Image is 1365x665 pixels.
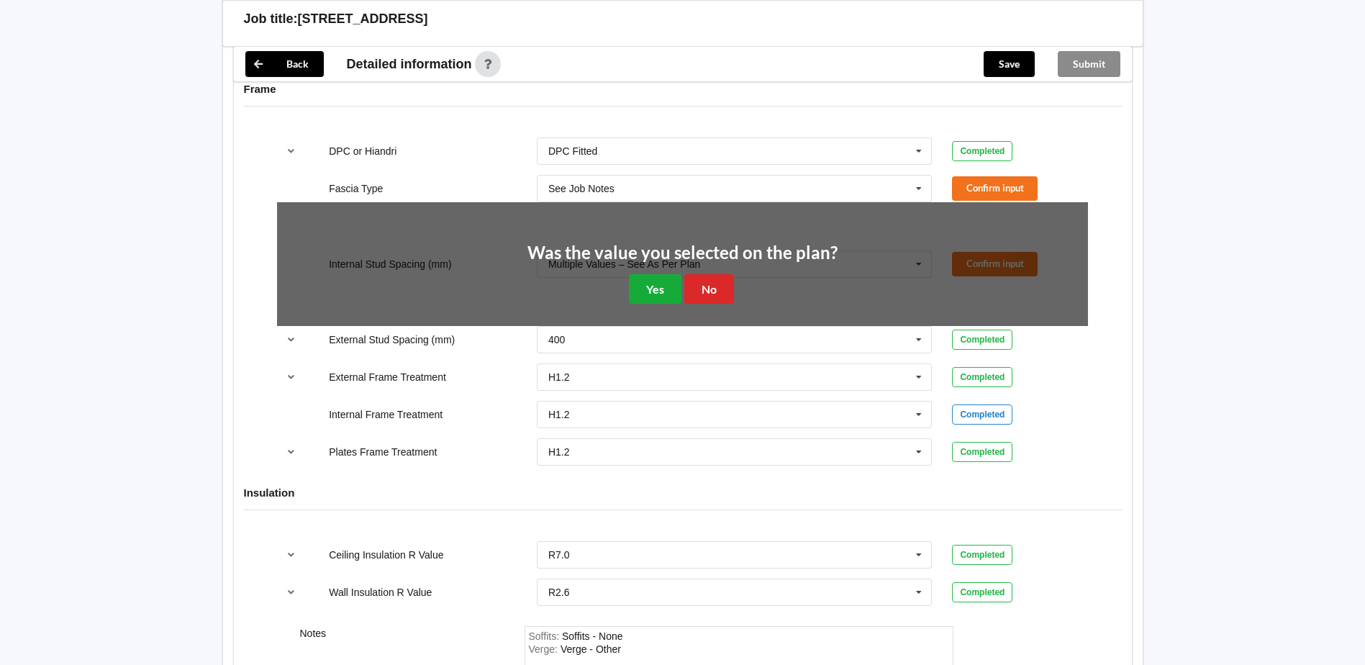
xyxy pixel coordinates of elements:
[952,404,1012,425] div: Completed
[952,545,1012,565] div: Completed
[329,587,432,598] label: Wall Insulation R Value
[952,176,1038,200] button: Confirm input
[244,82,1122,96] h4: Frame
[952,367,1012,387] div: Completed
[277,364,305,390] button: reference-toggle
[548,335,565,345] div: 400
[952,442,1012,462] div: Completed
[548,410,570,420] div: H1.2
[347,58,472,71] span: Detailed information
[548,372,570,382] div: H1.2
[548,184,615,194] div: See Job Notes
[629,274,681,304] button: Yes
[548,146,597,156] div: DPC Fitted
[277,327,305,353] button: reference-toggle
[527,242,838,264] h2: Was the value you selected on the plan?
[561,643,621,655] div: Verge
[529,643,561,655] span: Verge :
[298,11,428,27] h3: [STREET_ADDRESS]
[548,550,570,560] div: R7.0
[244,11,298,27] h3: Job title:
[277,579,305,605] button: reference-toggle
[952,330,1012,350] div: Completed
[952,141,1012,161] div: Completed
[277,542,305,568] button: reference-toggle
[277,439,305,465] button: reference-toggle
[329,549,443,561] label: Ceiling Insulation R Value
[529,630,562,642] span: Soffits :
[329,183,383,194] label: Fascia Type
[244,486,1122,499] h4: Insulation
[329,446,437,458] label: Plates Frame Treatment
[329,334,455,345] label: External Stud Spacing (mm)
[548,447,570,457] div: H1.2
[952,582,1012,602] div: Completed
[329,145,396,157] label: DPC or Hiandri
[329,371,446,383] label: External Frame Treatment
[984,51,1035,77] button: Save
[548,587,570,597] div: R2.6
[329,409,443,420] label: Internal Frame Treatment
[562,630,623,642] div: Soffits
[277,138,305,164] button: reference-toggle
[684,274,734,304] button: No
[245,51,324,77] button: Back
